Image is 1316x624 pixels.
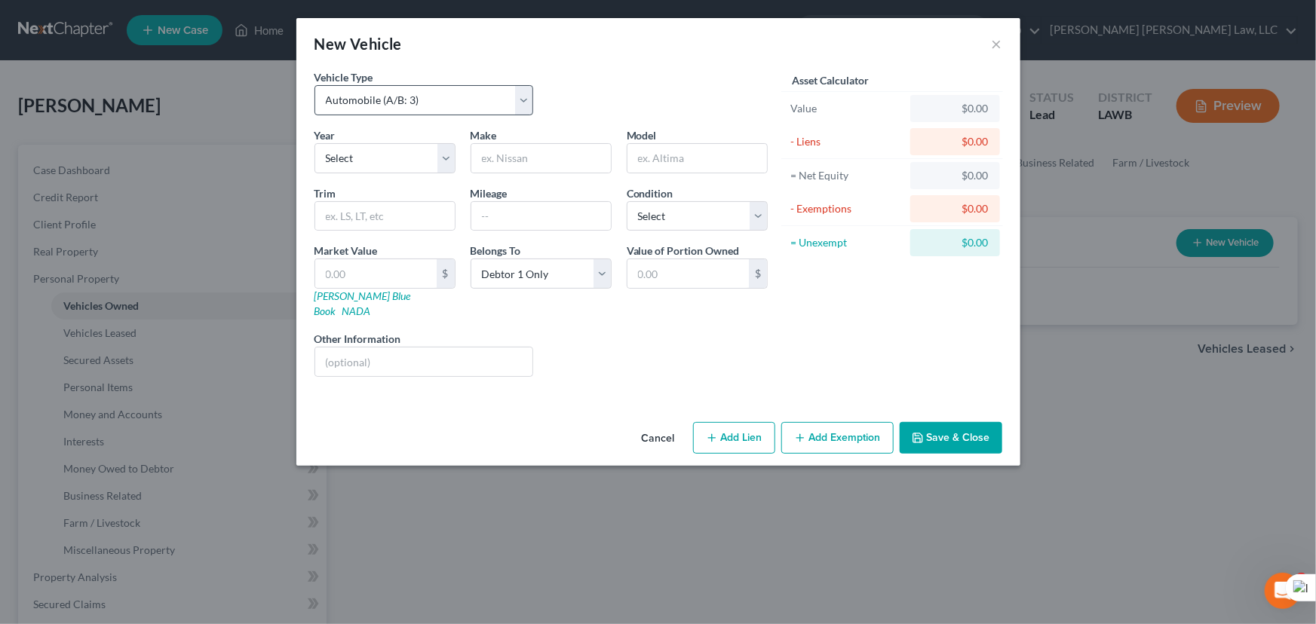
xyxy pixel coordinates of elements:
div: $0.00 [922,168,988,183]
div: $0.00 [922,235,988,250]
input: (optional) [315,347,533,376]
label: Vehicle Type [314,69,373,85]
input: 0.00 [627,259,749,288]
span: Belongs To [471,244,521,257]
label: Year [314,127,336,143]
div: $0.00 [922,101,988,116]
label: Model [627,127,657,143]
label: Market Value [314,243,378,258]
div: = Net Equity [790,168,904,183]
div: $ [749,259,767,288]
input: ex. Altima [627,144,767,173]
span: Make [471,129,497,142]
div: Value [790,101,904,116]
div: $ [437,259,455,288]
div: - Liens [790,134,904,149]
button: Add Lien [693,422,775,454]
iframe: Intercom live chat [1265,573,1301,609]
label: Value of Portion Owned [627,243,740,258]
label: Other Information [314,331,401,347]
label: Mileage [471,185,508,201]
span: 3 [1296,573,1308,585]
input: ex. Nissan [471,144,611,173]
div: = Unexempt [790,235,904,250]
label: Asset Calculator [792,72,869,88]
a: NADA [342,304,371,317]
div: $0.00 [922,201,988,216]
button: Add Exemption [781,422,894,454]
div: - Exemptions [790,201,904,216]
div: New Vehicle [314,33,402,54]
button: Save & Close [900,422,1002,454]
button: × [992,35,1002,53]
input: ex. LS, LT, etc [315,202,455,231]
input: -- [471,202,611,231]
button: Cancel [630,424,687,454]
label: Trim [314,185,336,201]
div: $0.00 [922,134,988,149]
label: Condition [627,185,673,201]
a: [PERSON_NAME] Blue Book [314,289,411,317]
input: 0.00 [315,259,437,288]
